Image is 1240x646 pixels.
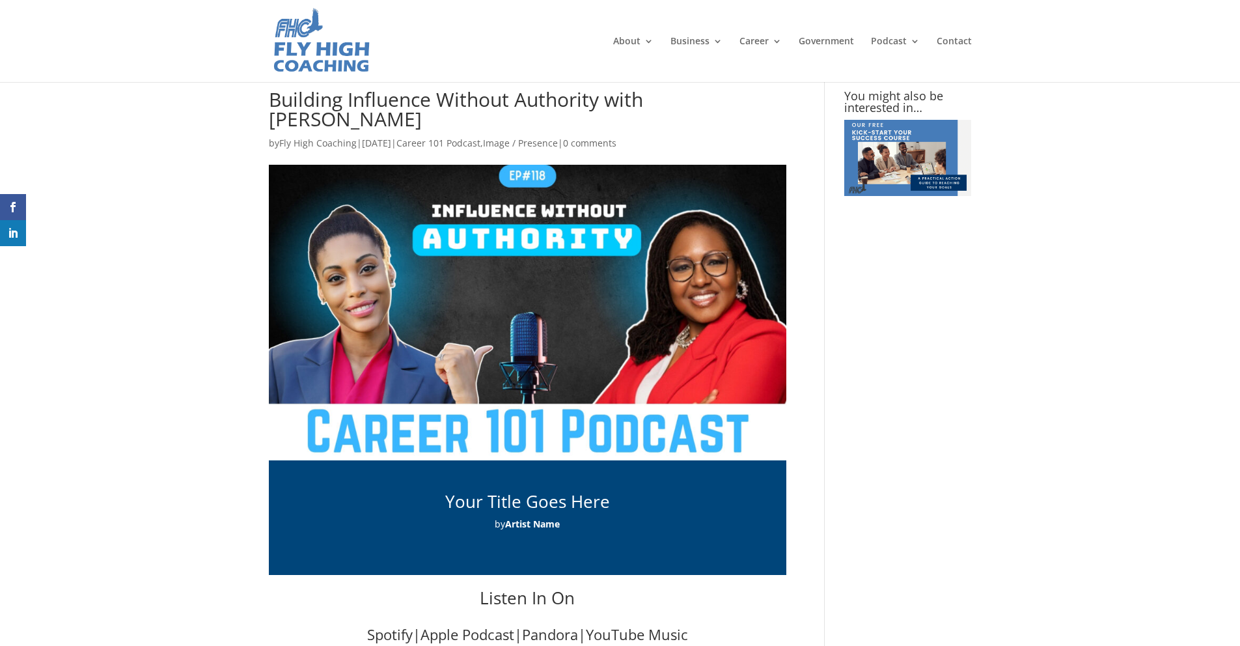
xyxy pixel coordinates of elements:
a: Spotify [367,625,413,644]
a: Career [739,36,782,82]
a: Podcast [871,36,920,82]
a: Contact [937,36,972,82]
a: Image / Presence [483,137,558,149]
strong: Artist Name [505,518,560,530]
img: Fly High Coaching [271,7,371,76]
p: by [308,516,747,532]
img: Influence Without Authority [269,165,786,456]
a: Government [799,36,854,82]
a: 0 comments [563,137,616,149]
a: Fly High Coaching [279,137,357,149]
a: About [613,36,654,82]
a: Pandora [522,625,578,644]
a: Apple Podcast [420,625,514,644]
a: YouTube Music [586,625,688,644]
img: advertisement [844,120,971,196]
h4: You might also be interested in… [844,90,971,120]
a: Business [670,36,723,82]
h2: Your Title Goes Here [308,493,747,516]
a: Career 101 Podcast [396,137,480,149]
p: by | | , | [269,135,786,161]
h1: Building Influence Without Authority with [PERSON_NAME] [269,90,786,135]
span: Listen In On [480,586,575,610]
span: [DATE] [362,137,391,149]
